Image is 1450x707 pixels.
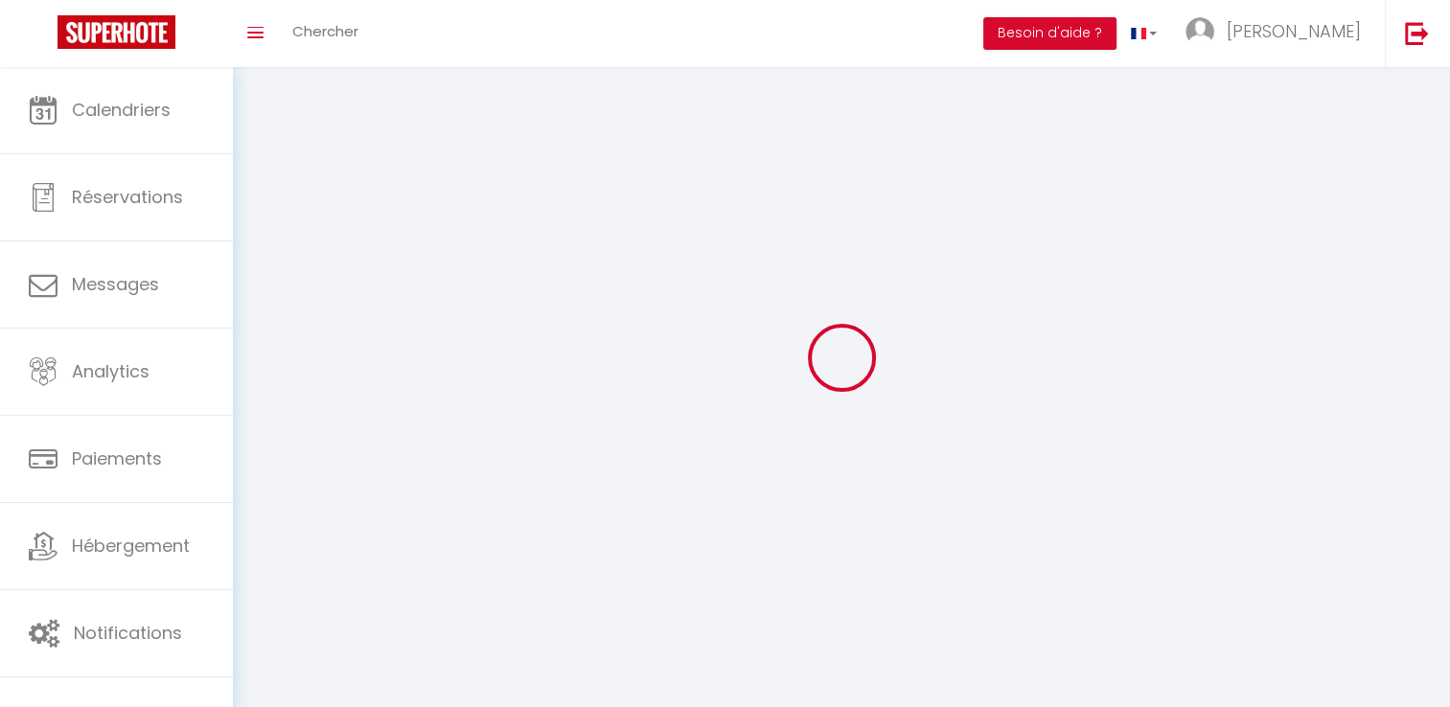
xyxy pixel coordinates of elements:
img: logout [1405,21,1429,45]
img: ... [1185,17,1214,46]
span: Réservations [72,185,183,209]
span: [PERSON_NAME] [1227,19,1361,43]
span: Analytics [72,359,150,383]
img: Super Booking [58,15,175,49]
span: Calendriers [72,98,171,122]
span: Chercher [292,21,358,41]
span: Messages [72,272,159,296]
span: Paiements [72,446,162,470]
span: Notifications [74,621,182,645]
span: Hébergement [72,534,190,558]
button: Besoin d'aide ? [983,17,1116,50]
